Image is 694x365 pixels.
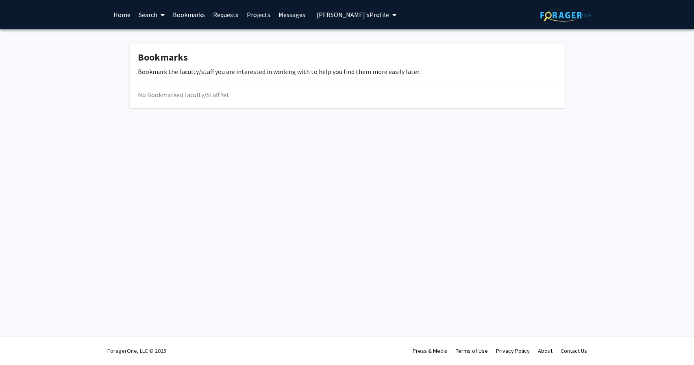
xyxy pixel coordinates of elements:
[209,0,243,29] a: Requests
[109,0,135,29] a: Home
[107,337,166,365] div: ForagerOne, LLC © 2025
[540,9,591,22] img: ForagerOne Logo
[243,0,274,29] a: Projects
[274,0,309,29] a: Messages
[138,67,557,76] p: Bookmark the faculty/staff you are interested in working with to help you find them more easily l...
[135,0,169,29] a: Search
[169,0,209,29] a: Bookmarks
[496,347,530,354] a: Privacy Policy
[138,52,557,63] h1: Bookmarks
[538,347,553,354] a: About
[413,347,448,354] a: Press & Media
[138,90,557,100] div: No Bookmarked Faculty/Staff Yet
[456,347,488,354] a: Terms of Use
[317,11,389,19] span: [PERSON_NAME]'s Profile
[561,347,587,354] a: Contact Us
